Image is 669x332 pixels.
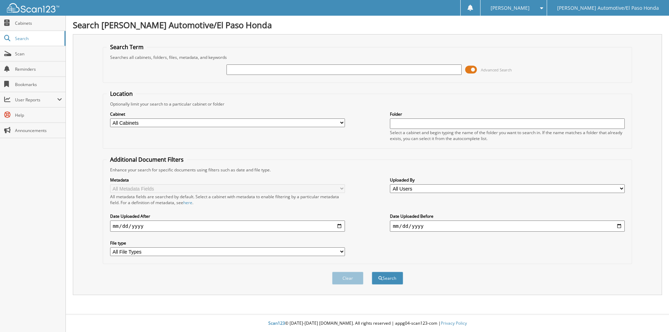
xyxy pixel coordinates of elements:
[15,82,62,87] span: Bookmarks
[390,221,625,232] input: end
[7,3,59,13] img: scan123-logo-white.svg
[110,111,345,117] label: Cabinet
[66,315,669,332] div: © [DATE]-[DATE] [DOMAIN_NAME]. All rights reserved | appg04-scan123-com |
[107,90,136,98] legend: Location
[15,66,62,72] span: Reminders
[15,36,61,41] span: Search
[107,54,629,60] div: Searches all cabinets, folders, files, metadata, and keywords
[390,130,625,141] div: Select a cabinet and begin typing the name of the folder you want to search in. If the name match...
[634,299,669,332] iframe: Chat Widget
[110,240,345,246] label: File type
[441,320,467,326] a: Privacy Policy
[390,111,625,117] label: Folder
[183,200,192,206] a: here
[390,213,625,219] label: Date Uploaded Before
[73,19,662,31] h1: Search [PERSON_NAME] Automotive/El Paso Honda
[110,221,345,232] input: start
[15,97,57,103] span: User Reports
[110,177,345,183] label: Metadata
[107,167,629,173] div: Enhance your search for specific documents using filters such as date and file type.
[107,101,629,107] div: Optionally limit your search to a particular cabinet or folder
[15,112,62,118] span: Help
[15,128,62,133] span: Announcements
[107,43,147,51] legend: Search Term
[110,213,345,219] label: Date Uploaded After
[390,177,625,183] label: Uploaded By
[107,156,187,163] legend: Additional Document Filters
[557,6,659,10] span: [PERSON_NAME] Automotive/El Paso Honda
[332,272,363,285] button: Clear
[372,272,403,285] button: Search
[491,6,530,10] span: [PERSON_NAME]
[15,20,62,26] span: Cabinets
[15,51,62,57] span: Scan
[110,194,345,206] div: All metadata fields are searched by default. Select a cabinet with metadata to enable filtering b...
[481,67,512,72] span: Advanced Search
[268,320,285,326] span: Scan123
